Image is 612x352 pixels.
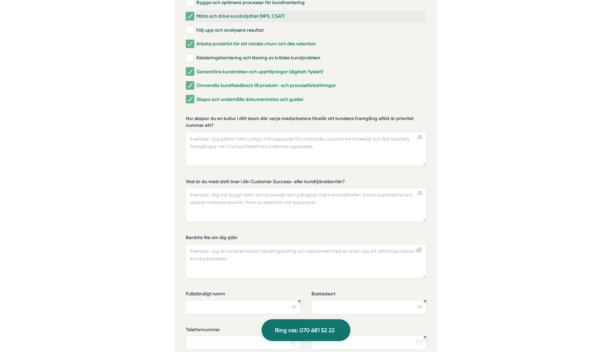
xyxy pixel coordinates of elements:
a: Ring oss: 070 681 52 22 [262,319,350,341]
label: Berätta lite om dig själv [186,234,426,243]
div: Obligatoriskt [424,336,427,338]
div: Obligatoriskt [424,300,427,303]
input: Följ upp och analysera resultat [186,27,194,33]
input: Omvandla kundfeedback till produkt- och processförbättringar [186,82,194,89]
label: E-postadress [311,326,426,335]
label: Fullständigt namn [186,291,301,299]
input: Arbeta proaktivt för att minska churn och öka retention [186,41,194,47]
div: Obligatoriskt [298,300,301,303]
span: Ring oss: 070 681 52 22 [275,326,335,335]
input: Eskaleringshantering och lösning av kritiska kundproblem [186,55,194,61]
input: Skapa och underhålla dokumentation och guider [186,96,194,103]
label: Vad är du mest stolt över i din Customer Success- eller kundtjänstkarriär? [186,178,426,187]
label: Bostadsort [311,291,426,299]
label: Hur skapar du en kultur i ditt team där varje medarbetare förstår att kundens framgång alltid är ... [186,115,426,130]
label: Telefonnummer [186,326,301,335]
input: Mäta och driva kundnöjdhet (NPS, CSAT) [186,13,194,20]
input: Genomföra kundmöten och uppföljningar (digitalt/fysiskt) [186,68,194,75]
